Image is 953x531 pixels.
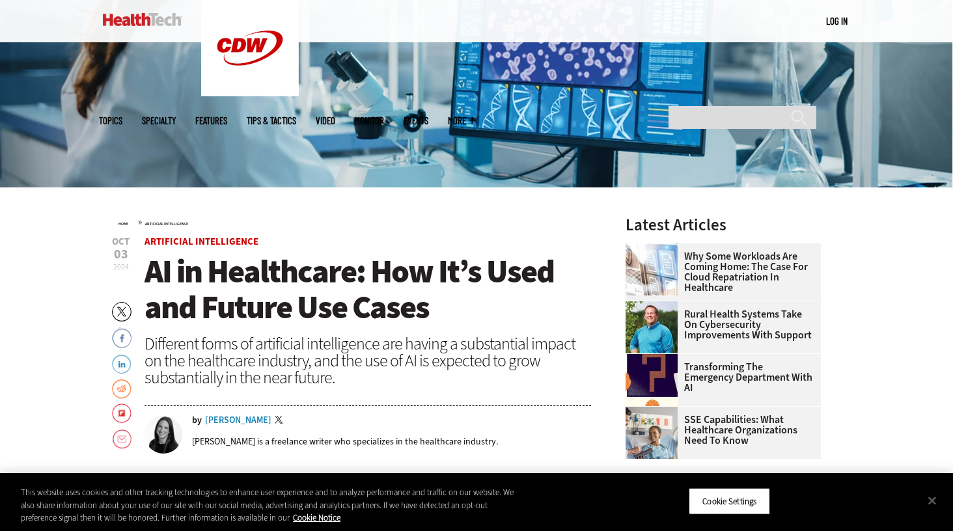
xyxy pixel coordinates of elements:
a: Doctor speaking with patient [626,407,684,417]
a: Artificial Intelligence [145,235,258,248]
a: Rural Health Systems Take On Cybersecurity Improvements with Support [626,309,813,340]
h3: Latest Articles [626,217,821,233]
a: Why Some Workloads Are Coming Home: The Case for Cloud Repatriation in Healthcare [626,251,813,293]
a: More information about your privacy [293,512,340,523]
button: Cookie Settings [689,487,770,515]
p: [PERSON_NAME] is a freelance writer who specializes in the healthcare industry. [192,435,498,448]
a: illustration of question mark [626,354,684,364]
div: User menu [826,14,848,28]
div: Different forms of artificial intelligence are having a substantial impact on the healthcare indu... [145,335,591,386]
button: Close [918,486,946,515]
span: AI in Healthcare: How It’s Used and Future Use Cases [145,250,554,329]
a: Tips & Tactics [247,116,296,126]
a: [PERSON_NAME] [205,416,271,425]
span: 2024 [113,262,129,272]
a: Log in [826,15,848,27]
img: Home [103,13,182,26]
span: Topics [99,116,122,126]
img: illustration of question mark [626,354,678,406]
a: Features [195,116,227,126]
a: MonITor [355,116,384,126]
a: Electronic health records [626,243,684,254]
img: Erin Laviola [145,416,182,454]
a: Video [316,116,335,126]
img: Doctor speaking with patient [626,407,678,459]
div: » [118,217,591,227]
img: Jim Roeder [626,301,678,353]
span: 03 [112,248,130,261]
a: Home [118,221,128,226]
span: Specialty [142,116,176,126]
span: by [192,416,202,425]
a: Transforming the Emergency Department with AI [626,362,813,393]
a: Jim Roeder [626,301,684,312]
a: Artificial Intelligence [145,221,188,226]
a: CDW [201,86,299,100]
span: More [448,116,475,126]
div: This website uses cookies and other tracking technologies to enhance user experience and to analy... [21,486,524,524]
a: Events [404,116,428,126]
span: Oct [112,237,130,247]
a: Twitter [275,416,286,426]
img: Electronic health records [626,243,678,295]
a: SSE Capabilities: What Healthcare Organizations Need to Know [626,415,813,446]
